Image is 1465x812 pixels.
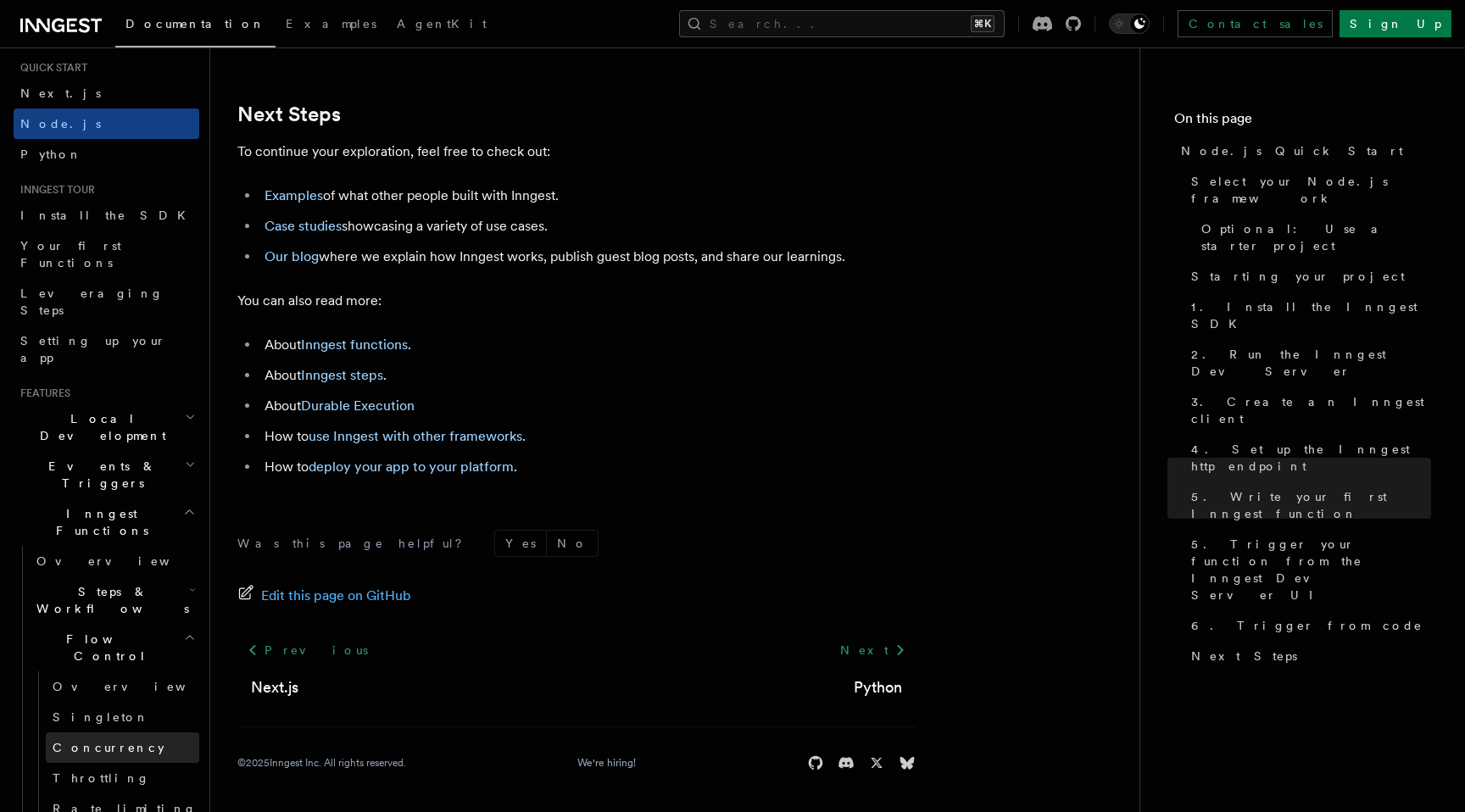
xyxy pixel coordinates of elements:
[1184,166,1431,214] a: Select your Node.js framework
[14,325,199,373] a: Setting up your app
[259,425,916,448] li: How to .
[1184,434,1431,481] a: 4. Set up the Inngest http endpoint
[53,680,227,693] span: Overview
[1191,648,1297,665] span: Next Steps
[1109,14,1150,34] button: Toggle dark mode
[1184,481,1431,529] a: 5. Write your first Inngest function
[20,209,196,222] span: Install the SDK
[301,336,408,353] a: Inngest functions
[1191,488,1431,522] span: 5. Write your first Inngest function
[1191,298,1431,332] span: 1. Install the Inngest SDK
[286,17,376,31] span: Examples
[20,286,164,317] span: Leveraging Steps
[1191,617,1423,634] span: 6. Trigger from code
[1191,393,1431,427] span: 3. Create an Inngest client
[46,763,199,793] a: Throttling
[36,554,211,568] span: Overview
[1184,529,1431,610] a: 5. Trigger your function from the Inngest Dev Server UI
[259,364,916,387] li: About .
[265,248,319,264] a: Our blog
[251,676,298,699] a: Next.js
[265,218,342,234] a: Case studies
[387,5,497,46] a: AgentKit
[14,231,199,278] a: Your first Functions
[1184,641,1431,671] a: Next Steps
[259,184,916,208] li: of what other people built with Inngest.
[1201,220,1431,254] span: Optional: Use a starter project
[261,584,411,608] span: Edit this page on GitHub
[237,140,916,164] p: To continue your exploration, feel free to check out:
[259,333,916,357] li: About .
[14,139,199,170] a: Python
[14,183,95,197] span: Inngest tour
[237,756,406,770] div: © 2025 Inngest Inc. All rights reserved.
[30,576,199,624] button: Steps & Workflows
[14,78,199,108] a: Next.js
[495,531,546,556] button: Yes
[14,451,199,498] button: Events & Triggers
[30,583,189,617] span: Steps & Workflows
[1178,10,1333,37] a: Contact sales
[301,367,383,383] a: Inngest steps
[20,239,121,270] span: Your first Functions
[1184,610,1431,641] a: 6. Trigger from code
[14,458,185,492] span: Events & Triggers
[577,756,636,770] a: We're hiring!
[14,505,183,539] span: Inngest Functions
[265,187,323,203] a: Examples
[14,498,199,546] button: Inngest Functions
[830,635,916,665] a: Next
[1191,441,1431,475] span: 4. Set up the Inngest http endpoint
[276,5,387,46] a: Examples
[14,410,185,444] span: Local Development
[20,86,101,100] span: Next.js
[30,546,199,576] a: Overview
[1184,292,1431,339] a: 1. Install the Inngest SDK
[397,17,487,31] span: AgentKit
[309,459,514,475] a: deploy your app to your platform
[1174,136,1431,166] a: Node.js Quick Start
[14,278,199,325] a: Leveraging Steps
[46,702,199,732] a: Singleton
[259,245,916,269] li: where we explain how Inngest works, publish guest blog posts, and share our learnings.
[259,455,916,479] li: How to .
[259,214,916,238] li: showcasing a variety of use cases.
[46,732,199,763] a: Concurrency
[14,61,87,75] span: Quick start
[14,200,199,231] a: Install the SDK
[237,103,341,126] a: Next Steps
[1184,387,1431,434] a: 3. Create an Inngest client
[1195,214,1431,261] a: Optional: Use a starter project
[1184,261,1431,292] a: Starting your project
[301,398,415,414] a: Durable Execution
[237,289,916,313] p: You can also read more:
[1191,536,1431,603] span: 5. Trigger your function from the Inngest Dev Server UI
[1340,10,1451,37] a: Sign Up
[53,741,164,754] span: Concurrency
[125,17,265,31] span: Documentation
[547,531,598,556] button: No
[53,710,149,724] span: Singleton
[30,631,184,665] span: Flow Control
[854,676,902,699] a: Python
[14,387,70,400] span: Features
[237,635,377,665] a: Previous
[309,428,522,444] a: use Inngest with other frameworks
[259,394,916,418] li: About
[20,334,166,364] span: Setting up your app
[679,10,1005,37] button: Search...⌘K
[1184,339,1431,387] a: 2. Run the Inngest Dev Server
[1191,268,1405,285] span: Starting your project
[1191,346,1431,380] span: 2. Run the Inngest Dev Server
[1181,142,1403,159] span: Node.js Quick Start
[115,5,276,47] a: Documentation
[46,671,199,702] a: Overview
[30,624,199,671] button: Flow Control
[20,117,101,131] span: Node.js
[971,15,994,32] kbd: ⌘K
[1191,173,1431,207] span: Select your Node.js framework
[53,771,150,785] span: Throttling
[20,147,82,161] span: Python
[1174,108,1431,136] h4: On this page
[14,108,199,139] a: Node.js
